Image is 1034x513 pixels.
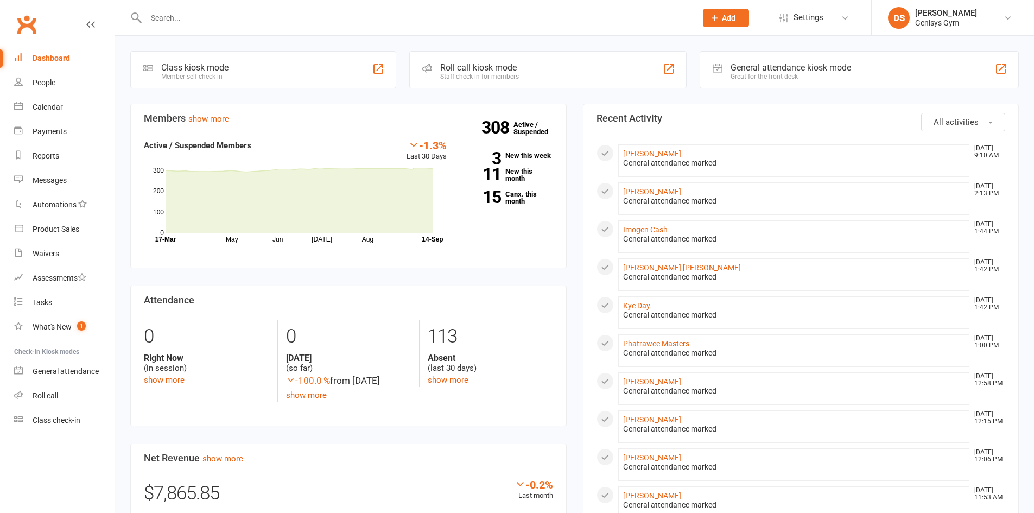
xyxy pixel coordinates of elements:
[969,335,1005,349] time: [DATE] 1:00 PM
[144,141,251,150] strong: Active / Suspended Members
[33,78,55,87] div: People
[14,144,115,168] a: Reports
[14,290,115,315] a: Tasks
[463,152,553,159] a: 3New this week
[731,73,851,80] div: Great for the front desk
[623,425,965,434] div: General attendance marked
[286,353,411,373] div: (so far)
[33,298,52,307] div: Tasks
[14,266,115,290] a: Assessments
[623,235,965,244] div: General attendance marked
[33,249,59,258] div: Waivers
[144,353,269,363] strong: Right Now
[969,373,1005,387] time: [DATE] 12:58 PM
[144,320,269,353] div: 0
[623,273,965,282] div: General attendance marked
[33,54,70,62] div: Dashboard
[13,11,40,38] a: Clubworx
[703,9,749,27] button: Add
[286,373,411,388] div: from [DATE]
[188,114,229,124] a: show more
[731,62,851,73] div: General attendance kiosk mode
[33,103,63,111] div: Calendar
[14,95,115,119] a: Calendar
[33,151,59,160] div: Reports
[440,62,519,73] div: Roll call kiosk mode
[934,117,979,127] span: All activities
[969,297,1005,311] time: [DATE] 1:42 PM
[144,375,185,385] a: show more
[407,139,447,151] div: -1.3%
[33,322,72,331] div: What's New
[202,454,243,464] a: show more
[463,191,553,205] a: 15Canx. this month
[33,176,67,185] div: Messages
[623,501,965,510] div: General attendance marked
[623,225,668,234] a: Imogen Cash
[33,274,86,282] div: Assessments
[33,127,67,136] div: Payments
[144,453,553,464] h3: Net Revenue
[969,449,1005,463] time: [DATE] 12:06 PM
[33,200,77,209] div: Automations
[33,391,58,400] div: Roll call
[428,320,553,353] div: 113
[144,353,269,373] div: (in session)
[14,384,115,408] a: Roll call
[14,359,115,384] a: General attendance kiosk mode
[440,73,519,80] div: Staff check-in for members
[515,478,553,490] div: -0.2%
[463,150,501,167] strong: 3
[143,10,689,26] input: Search...
[286,375,330,386] span: -100.0 %
[969,259,1005,273] time: [DATE] 1:42 PM
[597,113,1006,124] h3: Recent Activity
[515,478,553,502] div: Last month
[623,491,681,500] a: [PERSON_NAME]
[14,217,115,242] a: Product Sales
[463,168,553,182] a: 11New this month
[463,189,501,205] strong: 15
[161,62,229,73] div: Class kiosk mode
[14,408,115,433] a: Class kiosk mode
[888,7,910,29] div: DS
[144,295,553,306] h3: Attendance
[407,139,447,162] div: Last 30 Days
[623,463,965,472] div: General attendance marked
[623,415,681,424] a: [PERSON_NAME]
[513,113,561,143] a: 308Active / Suspended
[286,390,327,400] a: show more
[33,225,79,233] div: Product Sales
[969,411,1005,425] time: [DATE] 12:15 PM
[623,263,741,272] a: [PERSON_NAME] [PERSON_NAME]
[428,353,553,363] strong: Absent
[14,46,115,71] a: Dashboard
[463,166,501,182] strong: 11
[428,353,553,373] div: (last 30 days)
[969,183,1005,197] time: [DATE] 2:13 PM
[915,18,977,28] div: Genisys Gym
[286,320,411,353] div: 0
[623,149,681,158] a: [PERSON_NAME]
[623,197,965,206] div: General attendance marked
[969,221,1005,235] time: [DATE] 1:44 PM
[623,311,965,320] div: General attendance marked
[14,193,115,217] a: Automations
[14,168,115,193] a: Messages
[286,353,411,363] strong: [DATE]
[481,119,513,136] strong: 308
[623,349,965,358] div: General attendance marked
[921,113,1005,131] button: All activities
[144,113,553,124] h3: Members
[969,487,1005,501] time: [DATE] 11:53 AM
[623,301,650,310] a: Kye Day
[722,14,735,22] span: Add
[623,453,681,462] a: [PERSON_NAME]
[14,119,115,144] a: Payments
[794,5,823,30] span: Settings
[623,187,681,196] a: [PERSON_NAME]
[623,387,965,396] div: General attendance marked
[161,73,229,80] div: Member self check-in
[623,339,689,348] a: Phatrawee Masters
[33,367,99,376] div: General attendance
